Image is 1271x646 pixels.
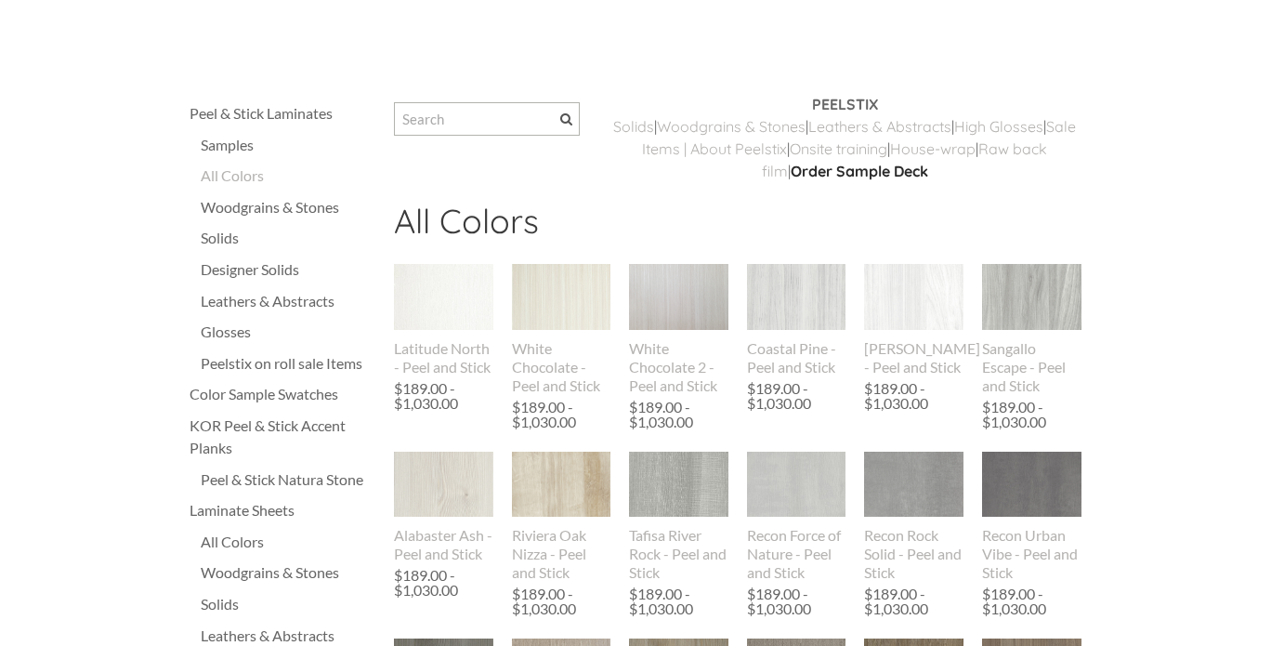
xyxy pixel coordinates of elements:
a: White Chocolate - Peel and Stick [512,264,611,394]
div: $189.00 - $1,030.00 [512,587,607,616]
img: s832171791223022656_p895_i1_w1536.jpeg [747,430,846,539]
a: Samples [201,134,375,156]
div: White Chocolate - Peel and Stick [512,339,611,395]
a: Solids [201,593,375,615]
a: Laminate Sheets [190,499,375,521]
a: Sangallo Escape - Peel and Stick [982,264,1081,394]
a: Glosses [201,321,375,343]
div: Coastal Pine - Peel and Stick [747,339,846,376]
a: Onsite training [790,139,887,158]
img: s832171791223022656_p893_i1_w1536.jpeg [982,431,1081,537]
div: Sangallo Escape - Peel and Stick [982,339,1081,395]
a: Designer Solids [201,258,375,281]
img: s832171791223022656_p891_i1_w1536.jpeg [864,431,963,538]
div: Recon Urban Vibe - Peel and Stick [982,526,1081,582]
a: Recon Rock Solid - Peel and Stick [864,452,963,582]
div: $189.00 - $1,030.00 [747,381,842,411]
a: All Colors [201,165,375,187]
a: Color Sample Swatches [190,383,375,405]
a: s [944,117,951,136]
a: [PERSON_NAME] - Peel and Stick [864,264,963,376]
a: All Colors [201,531,375,553]
a: Latitude North - Peel and Stick [394,264,493,376]
img: s832171791223022656_p793_i1_w640.jpeg [629,233,728,362]
a: Solids [201,227,375,249]
div: $189.00 - $1,030.00 [864,381,959,411]
img: s832171791223022656_p841_i1_w690.png [864,231,963,364]
a: High Glosses [954,117,1043,136]
img: s832171791223022656_p779_i1_w640.jpeg [982,233,1081,362]
a: Peel & Stick Laminates [190,102,375,125]
a: Peel & Stick Natura Stone [201,468,375,491]
div: $189.00 - $1,030.00 [512,400,607,429]
a: House-wrap [890,139,976,158]
a: Recon Force of Nature - Peel and Stick [747,452,846,582]
input: Search [394,102,580,136]
a: Riviera Oak Nizza - Peel and Stick [512,452,611,582]
img: s832171791223022656_p847_i1_w716.png [747,233,846,362]
a: Order Sample Deck [791,162,928,180]
img: s832171791223022656_p691_i2_w640.jpeg [512,452,611,518]
img: s832171791223022656_p588_i1_w400.jpeg [512,264,611,330]
a: Woodgrains & Stones [201,196,375,218]
div: [PERSON_NAME] - Peel and Stick [864,339,963,376]
a: Alabaster Ash - Peel and Stick [394,452,493,563]
a: Leathers & Abstracts [201,290,375,312]
strong: PEELSTIX [812,95,878,113]
a: Peelstix on roll sale Items [201,352,375,375]
img: s832171791223022656_p842_i1_w738.png [394,423,493,547]
span: Search [560,113,572,125]
a: s [798,117,806,136]
a: KOR Peel & Stick Accent Planks [190,415,375,459]
div: Recon Force of Nature - Peel and Stick [747,526,846,582]
a: Tafisa River Rock - Peel and Stick [629,452,728,582]
a: White Chocolate 2 - Peel and Stick [629,264,728,394]
div: Alabaster Ash - Peel and Stick [394,526,493,563]
div: $189.00 - $1,030.00 [747,587,842,616]
div: $189.00 - $1,030.00 [629,400,724,429]
div: $189.00 - $1,030.00 [982,400,1077,429]
div: $189.00 - $1,030.00 [394,568,489,598]
div: Recon Rock Solid - Peel and Stick [864,526,963,582]
div: Tafisa River Rock - Peel and Stick [629,526,728,582]
a: Coastal Pine - Peel and Stick [747,264,846,376]
a: Woodgrains & Stones [201,561,375,584]
h2: All Colors [394,201,1081,255]
a: Recon Urban Vibe - Peel and Stick [982,452,1081,582]
div: White Chocolate 2 - Peel and Stick [629,339,728,395]
a: Leathers & Abstract [808,117,944,136]
img: s832171791223022656_p581_i1_w400.jpeg [394,264,493,330]
div: $189.00 - $1,030.00 [864,587,959,616]
div: $189.00 - $1,030.00 [982,587,1077,616]
div: | | | | | | | | [608,93,1081,201]
div: Latitude North - Peel and Stick [394,339,493,376]
div: $189.00 - $1,030.00 [629,587,724,616]
a: Woodgrains & Stone [657,117,798,136]
a: ​Solids [613,117,654,136]
img: s832171791223022656_p644_i1_w307.jpeg [629,452,729,518]
div: $189.00 - $1,030.00 [394,381,489,411]
div: Riviera Oak Nizza - Peel and Stick [512,526,611,582]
